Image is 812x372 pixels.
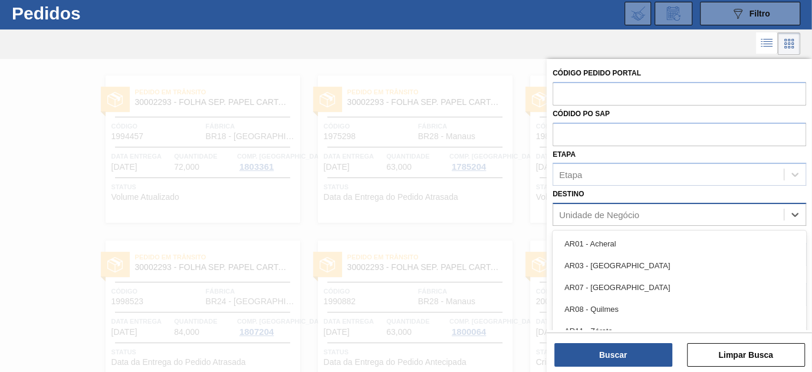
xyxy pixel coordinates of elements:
div: AR11 - Zárate [553,320,806,342]
label: Etapa [553,150,576,159]
div: AR01 - Acheral [553,233,806,255]
div: Etapa [559,170,582,180]
button: Filtro [700,2,800,25]
label: Carteira [553,230,589,238]
div: Visão em Cards [778,32,800,55]
div: AR07 - [GEOGRAPHIC_DATA] [553,276,806,298]
label: Destino [553,190,584,198]
h1: Pedidos [12,6,177,20]
div: Unidade de Negócio [559,210,639,220]
span: Filtro [749,9,770,18]
div: AR03 - [GEOGRAPHIC_DATA] [553,255,806,276]
div: Visão em Lista [756,32,778,55]
div: Importar Negociações dos Pedidos [624,2,651,25]
label: Códido PO SAP [553,110,610,118]
div: AR08 - Quilmes [553,298,806,320]
label: Código Pedido Portal [553,69,641,77]
div: Solicitação de Revisão de Pedidos [655,2,692,25]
